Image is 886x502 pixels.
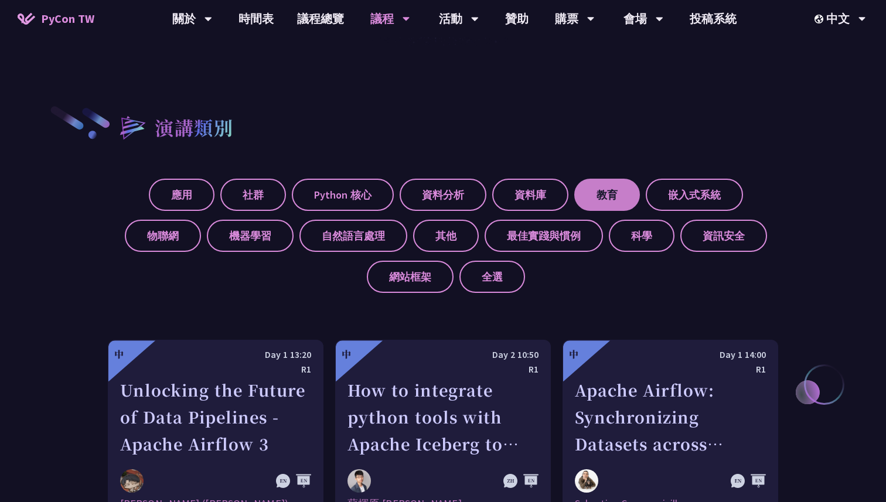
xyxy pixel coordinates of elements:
img: Sebastien Crocquevieille [575,469,598,493]
div: R1 [120,362,311,377]
span: PyCon TW [41,10,94,28]
label: 教育 [574,179,640,211]
div: Unlocking the Future of Data Pipelines - Apache Airflow 3 [120,377,311,457]
label: 全選 [459,261,525,293]
div: Day 1 14:00 [575,347,766,362]
div: R1 [575,362,766,377]
label: 物聯網 [125,220,201,252]
label: 資料庫 [492,179,568,211]
div: How to integrate python tools with Apache Iceberg to build ETLT pipeline on Shift-Left Architecture [347,377,539,457]
label: 應用 [149,179,214,211]
div: R1 [347,362,539,377]
label: 其他 [413,220,479,252]
div: 中 [569,347,578,361]
a: PyCon TW [6,4,106,33]
label: 網站框架 [367,261,454,293]
label: 科學 [609,220,674,252]
img: Home icon of PyCon TW 2025 [18,13,35,25]
div: Apache Airflow: Synchronizing Datasets across Multiple instances [575,377,766,457]
div: 中 [114,347,124,361]
label: 最佳實踐與慣例 [485,220,603,252]
label: 社群 [220,179,286,211]
div: Day 1 13:20 [120,347,311,362]
img: 蘇揮原 Mars Su [347,469,371,493]
h2: 演講類別 [155,113,233,141]
label: 資料分析 [400,179,486,211]
div: 中 [342,347,351,361]
label: 機器學習 [207,220,294,252]
img: Locale Icon [815,15,826,23]
label: 資訊安全 [680,220,767,252]
div: Day 2 10:50 [347,347,539,362]
label: 自然語言處理 [299,220,407,252]
img: 李唯 (Wei Lee) [120,469,144,493]
img: heading-bullet [108,105,155,149]
label: 嵌入式系統 [646,179,743,211]
label: Python 核心 [292,179,394,211]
